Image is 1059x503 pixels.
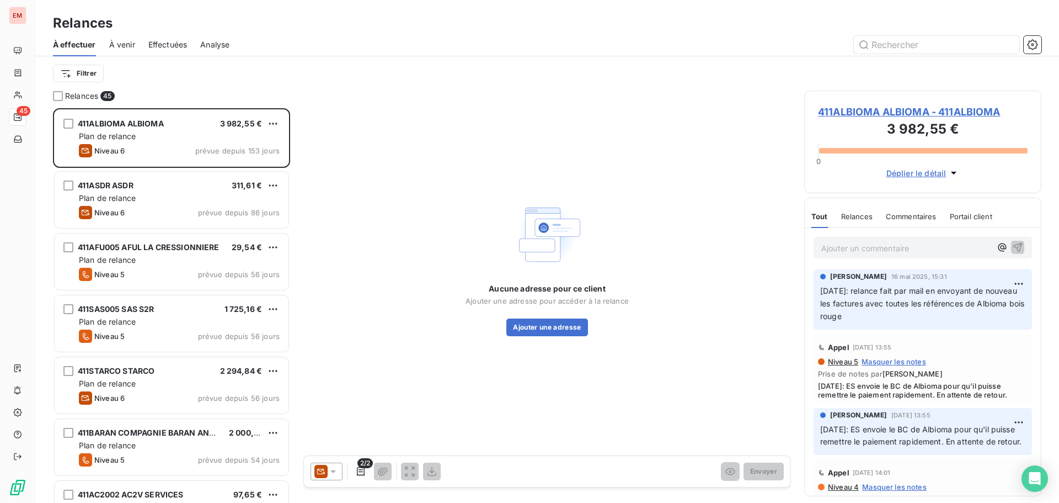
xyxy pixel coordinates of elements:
[78,119,164,128] span: 411ALBIOMA ALBIOMA
[233,490,262,499] span: 97,65 €
[506,319,587,336] button: Ajouter une adresse
[357,458,373,468] span: 2/2
[220,119,263,128] span: 3 982,55 €
[744,463,784,480] button: Envoyer
[109,39,135,50] span: À venir
[891,273,947,280] span: 16 mai 2025, 15:31
[818,382,1028,399] span: [DATE]: ES envoie le BC de Albioma pour qu'il puisse remettre le paiement rapidement. En attente ...
[53,39,96,50] span: À effectuer
[232,181,262,190] span: 311,61 €
[1021,465,1048,492] div: Open Intercom Messenger
[512,199,582,270] img: Empty state
[78,366,154,375] span: 411STARCO STARCO
[78,181,133,190] span: 411ASDR ASDR
[79,317,136,326] span: Plan de relance
[818,369,1028,378] span: Prise de notes par
[9,479,26,496] img: Logo LeanPay
[79,131,136,141] span: Plan de relance
[100,91,114,101] span: 45
[828,343,849,352] span: Appel
[886,212,937,221] span: Commentaires
[195,146,280,155] span: prévue depuis 153 jours
[79,193,136,203] span: Plan de relance
[854,36,1019,54] input: Rechercher
[79,379,136,388] span: Plan de relance
[830,410,887,420] span: [PERSON_NAME]
[853,344,892,351] span: [DATE] 13:55
[818,104,1028,119] span: 411ALBIOMA ALBIOMA - 411ALBIOMA
[811,212,828,221] span: Tout
[94,394,125,403] span: Niveau 6
[94,146,125,155] span: Niveau 6
[886,167,946,179] span: Déplier le détail
[78,428,259,437] span: 411BARAN COMPAGNIE BARAN AND CO INVEST
[489,283,605,294] span: Aucune adresse pour ce client
[828,468,849,477] span: Appel
[94,332,125,341] span: Niveau 5
[94,270,125,279] span: Niveau 5
[53,108,290,503] div: grid
[200,39,229,50] span: Analyse
[827,357,858,366] span: Niveau 5
[198,394,280,403] span: prévue depuis 56 jours
[816,157,821,166] span: 0
[862,357,926,366] span: Masquer les notes
[79,441,136,450] span: Plan de relance
[830,272,887,282] span: [PERSON_NAME]
[224,304,263,314] span: 1 725,16 €
[94,208,125,217] span: Niveau 6
[820,286,1026,321] span: [DATE]: relance fait par mail en envoyant de nouveau les factures avec toutes les références de A...
[882,369,943,378] span: [PERSON_NAME]
[9,7,26,24] div: EM
[841,212,873,221] span: Relances
[232,242,262,252] span: 29,54 €
[17,106,30,116] span: 45
[229,428,271,437] span: 2 000,03 €
[891,412,930,419] span: [DATE] 13:55
[198,208,280,217] span: prévue depuis 86 jours
[818,119,1028,141] h3: 3 982,55 €
[94,456,125,464] span: Niveau 5
[78,490,183,499] span: 411AC2002 AC2V SERVICES
[883,167,963,179] button: Déplier le détail
[220,366,263,375] span: 2 294,84 €
[853,469,891,476] span: [DATE] 14:01
[78,304,154,314] span: 411SAS005 SAS S2R
[78,242,220,252] span: 411AFU005 AFUL LA CRESSIONNIERE
[198,332,280,341] span: prévue depuis 56 jours
[148,39,188,50] span: Effectuées
[862,483,927,491] span: Masquer les notes
[827,483,859,491] span: Niveau 4
[53,65,104,82] button: Filtrer
[79,255,136,264] span: Plan de relance
[53,13,113,33] h3: Relances
[198,456,280,464] span: prévue depuis 54 jours
[65,91,98,102] span: Relances
[950,212,992,221] span: Portail client
[466,296,629,305] span: Ajouter une adresse pour accéder à la relance
[198,270,280,279] span: prévue depuis 56 jours
[820,425,1021,447] span: [DATE]: ES envoie le BC de Albioma pour qu'il puisse remettre le paiement rapidement. En attente ...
